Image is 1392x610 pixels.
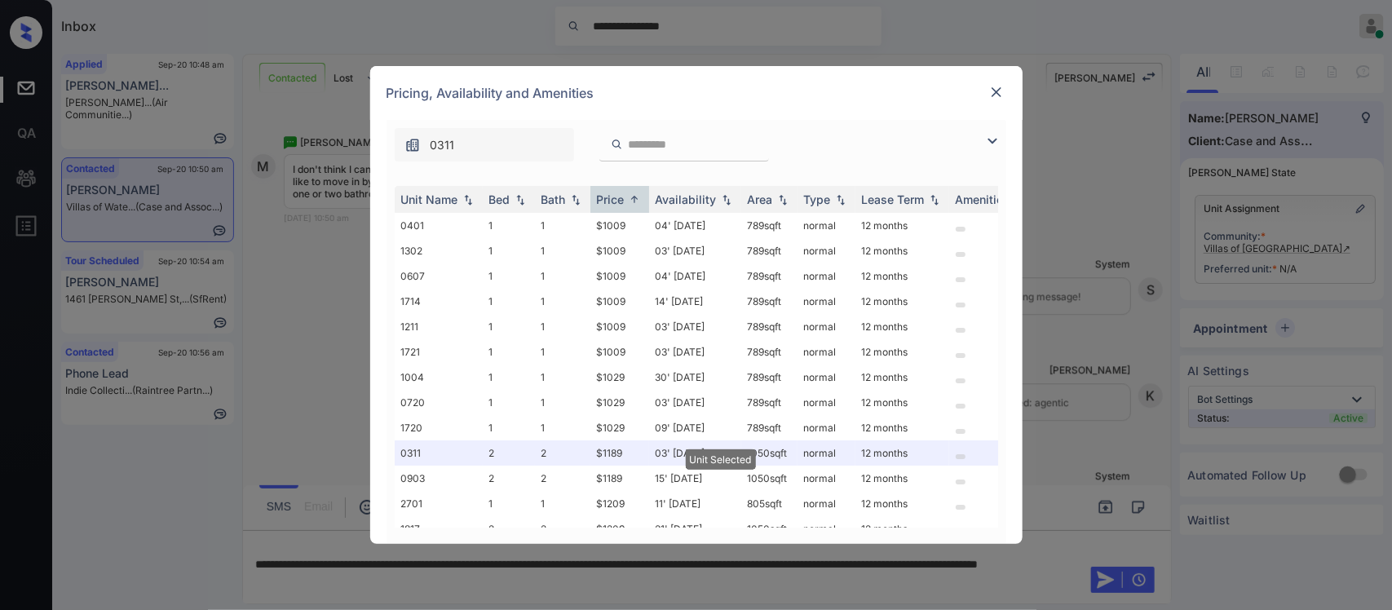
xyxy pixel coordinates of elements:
td: 789 sqft [741,339,798,365]
td: 0401 [395,213,483,238]
td: 1714 [395,289,483,314]
img: sorting [512,194,528,206]
td: 1050 sqft [741,440,798,466]
td: 1050 sqft [741,516,798,541]
td: $1209 [590,516,649,541]
td: 1 [483,238,535,263]
td: $1189 [590,466,649,491]
td: 1 [535,390,590,415]
td: 11' [DATE] [649,491,741,516]
td: 789 sqft [741,314,798,339]
td: 12 months [855,491,949,516]
td: 2 [483,466,535,491]
td: 2 [535,516,590,541]
td: 1 [535,289,590,314]
td: 0720 [395,390,483,415]
td: normal [798,238,855,263]
td: 1720 [395,415,483,440]
td: 1 [535,238,590,263]
td: $1209 [590,491,649,516]
td: 1 [483,289,535,314]
td: 12 months [855,440,949,466]
td: 04' [DATE] [649,213,741,238]
td: 789 sqft [741,289,798,314]
td: 15' [DATE] [649,466,741,491]
td: $1009 [590,238,649,263]
td: 789 sqft [741,238,798,263]
td: 1 [535,365,590,390]
div: Type [804,192,831,206]
td: 1050 sqft [741,466,798,491]
td: 1 [483,263,535,289]
td: 09' [DATE] [649,415,741,440]
img: icon-zuma [983,131,1002,151]
td: $1009 [590,289,649,314]
td: 1721 [395,339,483,365]
td: 1 [535,415,590,440]
td: 1 [483,491,535,516]
td: 03' [DATE] [649,314,741,339]
td: 03' [DATE] [649,339,741,365]
td: $1029 [590,365,649,390]
div: Area [748,192,773,206]
td: 1 [535,339,590,365]
td: $1009 [590,213,649,238]
td: 1 [535,314,590,339]
img: sorting [460,194,476,206]
td: 1 [483,314,535,339]
td: normal [798,339,855,365]
td: 12 months [855,263,949,289]
td: 1817 [395,516,483,541]
td: $1189 [590,440,649,466]
img: sorting [626,193,643,206]
td: 789 sqft [741,365,798,390]
img: sorting [833,194,849,206]
td: 1302 [395,238,483,263]
td: 2 [483,440,535,466]
td: 2 [535,466,590,491]
td: 789 sqft [741,415,798,440]
div: Bed [489,192,510,206]
span: 0311 [431,136,455,154]
td: normal [798,289,855,314]
td: 1004 [395,365,483,390]
td: normal [798,491,855,516]
td: 789 sqft [741,213,798,238]
td: 789 sqft [741,390,798,415]
td: normal [798,390,855,415]
td: 0607 [395,263,483,289]
td: normal [798,466,855,491]
div: Amenities [956,192,1010,206]
td: 1 [535,263,590,289]
img: icon-zuma [611,137,623,152]
td: 1 [483,415,535,440]
td: 12 months [855,365,949,390]
td: 2701 [395,491,483,516]
td: 12 months [855,516,949,541]
td: normal [798,365,855,390]
td: 30' [DATE] [649,365,741,390]
div: Unit Name [401,192,458,206]
td: 12 months [855,213,949,238]
td: 2 [535,440,590,466]
img: sorting [775,194,791,206]
td: 03' [DATE] [649,390,741,415]
div: Pricing, Availability and Amenities [370,66,1023,120]
td: 12 months [855,390,949,415]
div: Lease Term [862,192,925,206]
div: Availability [656,192,717,206]
td: 14' [DATE] [649,289,741,314]
td: normal [798,314,855,339]
td: 0903 [395,466,483,491]
td: normal [798,263,855,289]
td: 2 [483,516,535,541]
td: 1 [483,365,535,390]
td: 1 [535,213,590,238]
td: normal [798,440,855,466]
td: normal [798,213,855,238]
td: 1 [483,339,535,365]
td: 04' [DATE] [649,263,741,289]
td: normal [798,516,855,541]
img: sorting [718,194,735,206]
td: 12 months [855,415,949,440]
